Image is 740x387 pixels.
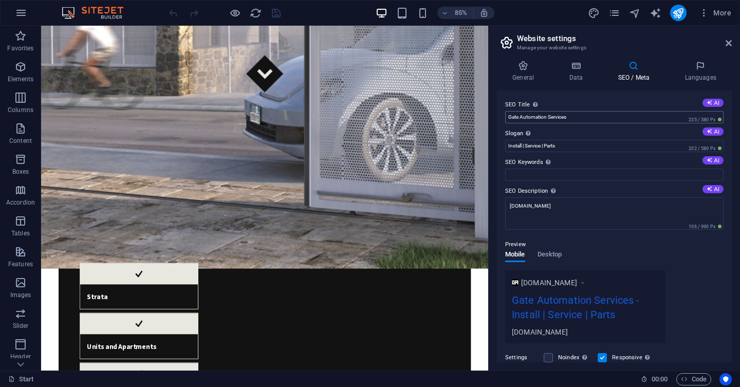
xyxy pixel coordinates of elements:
[505,156,724,169] label: SEO Keywords
[588,7,600,19] i: Design (Ctrl+Alt+Y)
[719,373,732,385] button: Usercentrics
[11,229,30,237] p: Tables
[512,326,659,337] div: [DOMAIN_NAME]
[12,168,29,176] p: Boxes
[659,375,660,383] span: :
[59,7,136,19] img: Editor Logo
[479,8,489,17] i: On resize automatically adjust zoom level to fit chosen device.
[6,198,35,207] p: Accordion
[512,292,659,327] div: Gate Automation Services - Install | Service | Parts
[670,5,687,21] button: publish
[505,127,724,140] label: Slogan
[13,322,29,330] p: Slider
[702,99,724,107] button: SEO Title
[517,34,732,43] h2: Website settings
[702,185,724,193] button: SEO Description
[8,260,33,268] p: Features
[702,156,724,164] button: SEO Keywords
[538,248,562,263] span: Desktop
[608,7,620,19] i: Pages (Ctrl+Alt+S)
[681,373,707,385] span: Code
[650,7,662,19] button: text_generator
[669,61,732,82] h4: Languages
[505,251,562,270] div: Preview
[505,99,724,111] label: SEO Title
[505,248,525,263] span: Mobile
[10,353,31,361] p: Header
[497,61,553,82] h4: General
[250,7,262,19] i: Reload page
[629,7,641,19] button: navigator
[7,44,33,52] p: Favorites
[687,116,724,123] span: 235 / 580 Px
[9,137,32,145] p: Content
[249,7,262,19] button: reload
[676,373,711,385] button: Code
[437,7,474,19] button: 85%
[8,106,33,114] p: Columns
[687,145,724,152] span: 202 / 580 Px
[505,238,526,251] p: Preview
[641,373,668,385] h6: Session time
[612,352,653,364] label: Responsive
[8,373,34,385] a: Click to cancel selection. Double-click to open Pages
[505,185,724,197] label: SEO Description
[588,7,600,19] button: design
[505,140,724,152] input: Slogan...
[521,278,577,288] span: [DOMAIN_NAME]
[699,8,731,18] span: More
[505,352,539,364] label: Settings
[517,43,711,52] h3: Manage your website settings
[687,223,724,230] span: 106 / 990 Px
[702,127,724,136] button: Slogan
[652,373,668,385] span: 00 00
[553,61,602,82] h4: Data
[229,7,241,19] button: Click here to leave preview mode and continue editing
[453,7,469,19] h6: 85%
[602,61,669,82] h4: SEO / Meta
[608,7,621,19] button: pages
[10,291,31,299] p: Images
[512,279,519,286] img: gateauto-favicon-UUCISdh5PCLeI1q8GYx1BQ-X_ux-s3pL2niQx_d5M3Eqw.png
[8,75,34,83] p: Elements
[695,5,735,21] button: More
[558,352,591,364] label: Noindex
